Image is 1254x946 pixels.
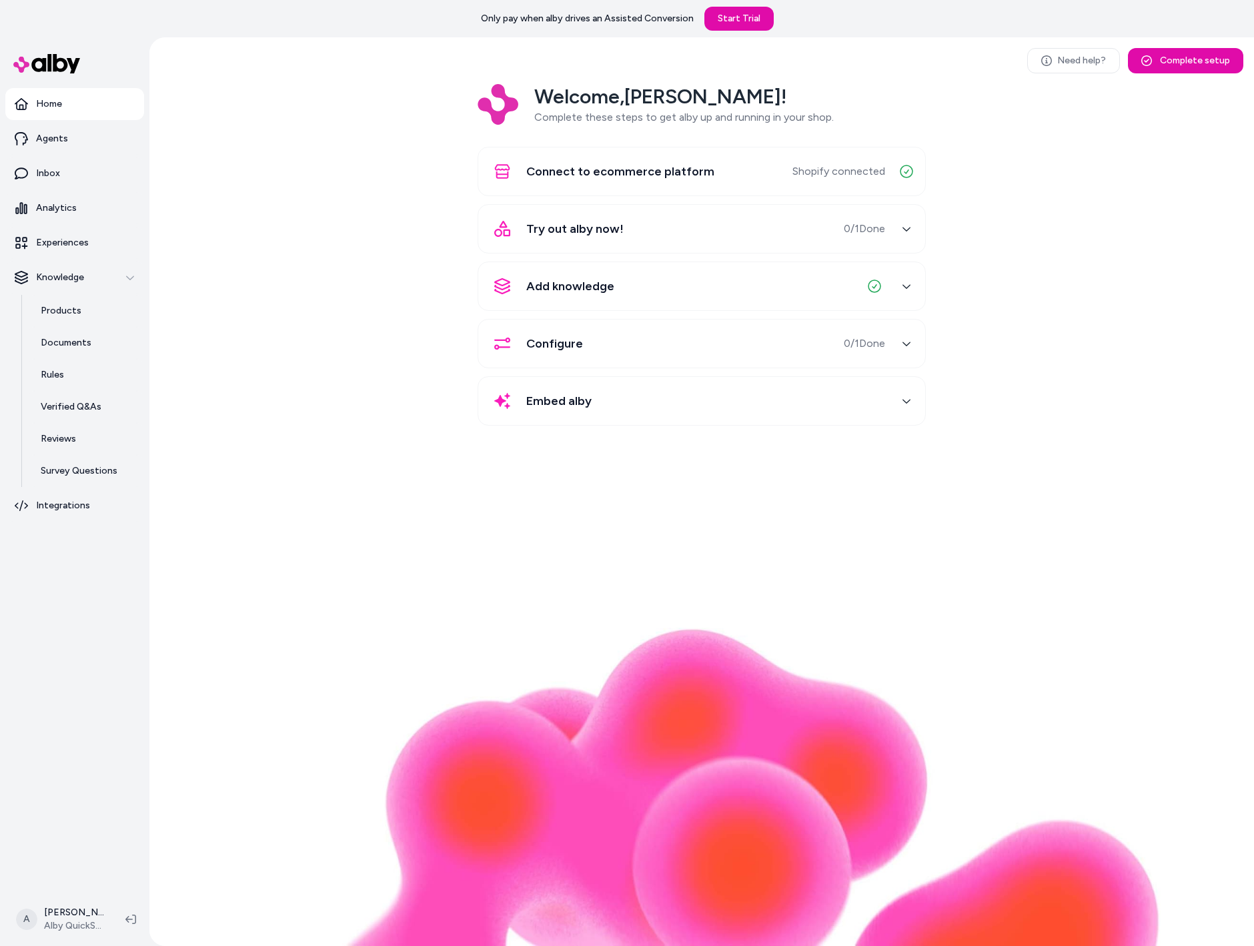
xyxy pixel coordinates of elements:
span: Add knowledge [526,277,614,296]
p: Documents [41,336,91,350]
a: Integrations [5,490,144,522]
button: Embed alby [486,385,917,417]
a: Need help? [1027,48,1120,73]
a: Experiences [5,227,144,259]
img: Logo [478,84,518,125]
a: Analytics [5,192,144,224]
p: [PERSON_NAME] [44,906,104,919]
button: Complete setup [1128,48,1243,73]
img: alby Bubble [243,628,1161,946]
p: Reviews [41,432,76,446]
p: Experiences [36,236,89,250]
button: Configure0/1Done [486,328,917,360]
a: Reviews [27,423,144,455]
p: Verified Q&As [41,400,101,414]
a: Rules [27,359,144,391]
a: Home [5,88,144,120]
a: Agents [5,123,144,155]
a: Survey Questions [27,455,144,487]
button: Knowledge [5,262,144,294]
a: Inbox [5,157,144,189]
span: A [16,909,37,930]
button: Try out alby now!0/1Done [486,213,917,245]
span: 0 / 1 Done [844,336,885,352]
span: Try out alby now! [526,219,624,238]
span: Configure [526,334,583,353]
span: Embed alby [526,392,592,410]
p: Home [36,97,62,111]
span: 0 / 1 Done [844,221,885,237]
span: Connect to ecommerce platform [526,162,714,181]
span: Shopify connected [792,163,885,179]
button: Connect to ecommerce platformShopify connected [486,155,917,187]
p: Analytics [36,201,77,215]
button: Add knowledge [486,270,917,302]
p: Products [41,304,81,318]
span: Complete these steps to get alby up and running in your shop. [534,111,834,123]
a: Documents [27,327,144,359]
a: Start Trial [704,7,774,31]
h2: Welcome, [PERSON_NAME] ! [534,84,834,109]
p: Only pay when alby drives an Assisted Conversion [481,12,694,25]
a: Verified Q&As [27,391,144,423]
span: Alby QuickStart Store [44,919,104,933]
img: alby Logo [13,54,80,73]
p: Rules [41,368,64,382]
p: Survey Questions [41,464,117,478]
p: Inbox [36,167,60,180]
p: Agents [36,132,68,145]
p: Knowledge [36,271,84,284]
p: Integrations [36,499,90,512]
a: Products [27,295,144,327]
button: A[PERSON_NAME]Alby QuickStart Store [8,898,115,941]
